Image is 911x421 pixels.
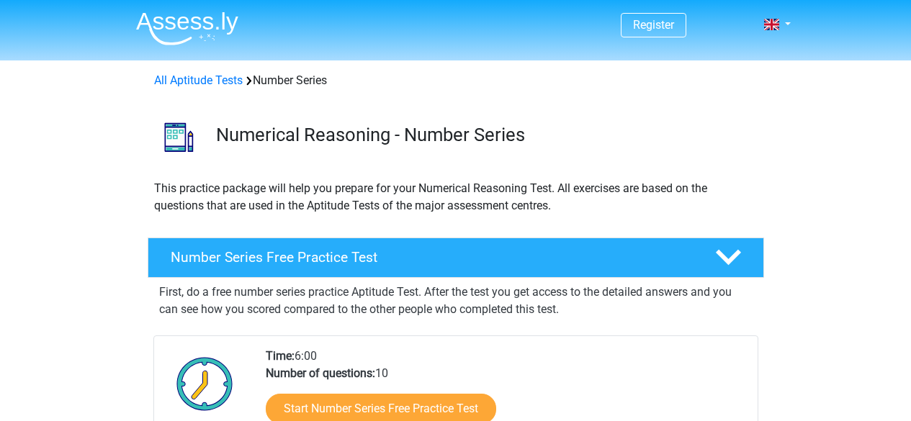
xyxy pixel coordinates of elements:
[148,72,763,89] div: Number Series
[159,284,753,318] p: First, do a free number series practice Aptitude Test. After the test you get access to the detai...
[171,249,692,266] h4: Number Series Free Practice Test
[148,107,210,168] img: number series
[266,366,375,380] b: Number of questions:
[266,349,295,363] b: Time:
[136,12,238,45] img: Assessly
[216,124,753,146] h3: Numerical Reasoning - Number Series
[154,73,243,87] a: All Aptitude Tests
[169,348,241,420] img: Clock
[154,180,758,214] p: This practice package will help you prepare for your Numerical Reasoning Test. All exercises are ...
[633,18,674,32] a: Register
[142,237,770,278] a: Number Series Free Practice Test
